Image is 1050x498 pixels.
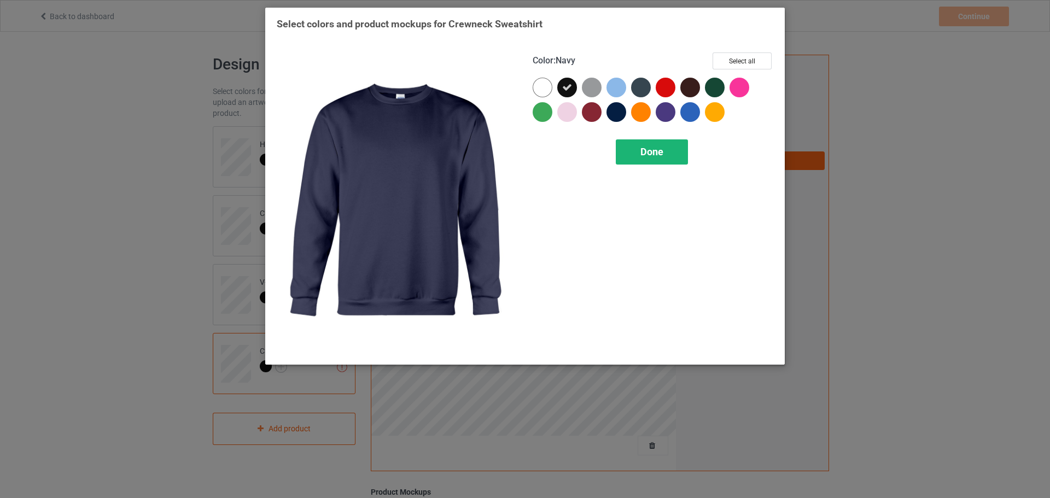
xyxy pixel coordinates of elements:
[533,55,575,67] h4: :
[713,52,772,69] button: Select all
[277,52,517,353] img: regular.jpg
[640,146,663,157] span: Done
[277,18,542,30] span: Select colors and product mockups for Crewneck Sweatshirt
[533,55,553,66] span: Color
[556,55,575,66] span: Navy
